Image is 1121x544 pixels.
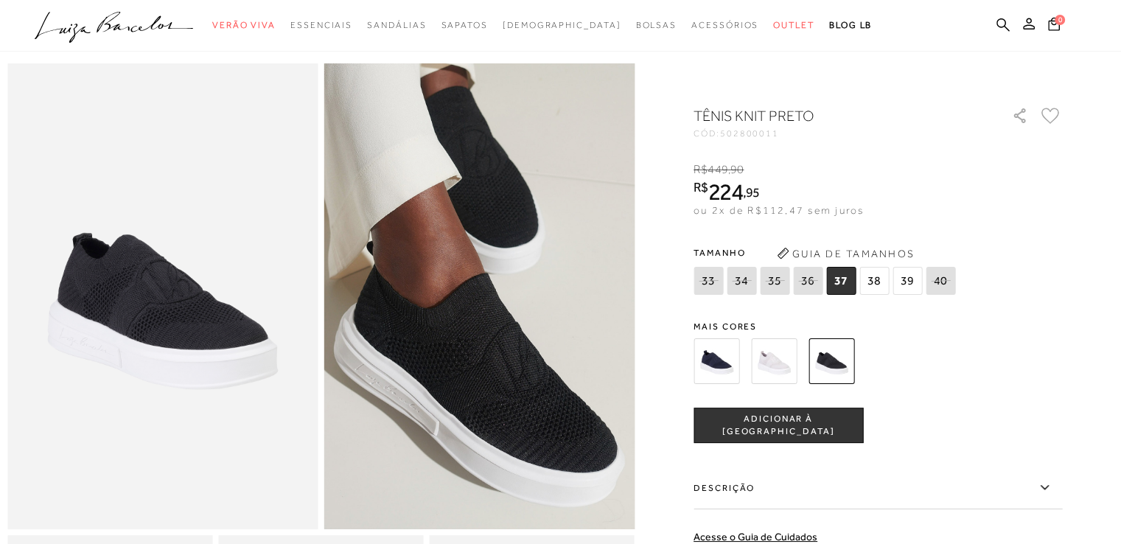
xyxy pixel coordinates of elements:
span: ADICIONAR À [GEOGRAPHIC_DATA] [694,413,862,439]
div: CÓD: [694,129,988,138]
span: 95 [746,184,760,200]
button: 0 [1044,16,1064,36]
span: BLOG LB [829,20,872,30]
a: noSubCategoriesText [367,12,426,39]
a: noSubCategoriesText [691,12,758,39]
span: 36 [793,267,823,295]
span: 502800011 [720,128,779,139]
i: R$ [694,163,708,176]
span: 39 [893,267,922,295]
span: 34 [727,267,756,295]
span: 0 [1055,15,1065,25]
a: Acesse o Guia de Cuidados [694,531,817,543]
span: Verão Viva [212,20,276,30]
a: BLOG LB [829,12,872,39]
img: Tênis knit preto [809,338,854,384]
span: 224 [708,178,743,205]
a: noSubCategoriesText [503,12,621,39]
a: noSubCategoriesText [773,12,814,39]
img: Tênis knit cinza [751,338,797,384]
a: noSubCategoriesText [441,12,487,39]
a: noSubCategoriesText [290,12,352,39]
span: Sapatos [441,20,487,30]
span: 40 [926,267,955,295]
button: ADICIONAR À [GEOGRAPHIC_DATA] [694,408,863,443]
span: Bolsas [635,20,677,30]
span: Acessórios [691,20,758,30]
span: 35 [760,267,789,295]
span: 33 [694,267,723,295]
a: noSubCategoriesText [635,12,677,39]
button: Guia de Tamanhos [772,242,919,265]
img: image [7,63,318,529]
span: ou 2x de R$112,47 sem juros [694,204,864,216]
h1: Tênis knit preto [694,105,970,126]
i: R$ [694,181,708,194]
label: Descrição [694,467,1062,509]
img: image [324,63,635,529]
span: [DEMOGRAPHIC_DATA] [503,20,621,30]
span: 449 [708,163,727,176]
span: Outlet [773,20,814,30]
img: Tênis knit azul [694,338,739,384]
span: 38 [859,267,889,295]
span: Mais cores [694,322,1062,331]
i: , [728,163,744,176]
span: Essenciais [290,20,352,30]
span: Sandálias [367,20,426,30]
span: 37 [826,267,856,295]
a: noSubCategoriesText [212,12,276,39]
i: , [743,186,760,199]
span: 90 [730,163,744,176]
span: Tamanho [694,242,959,264]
